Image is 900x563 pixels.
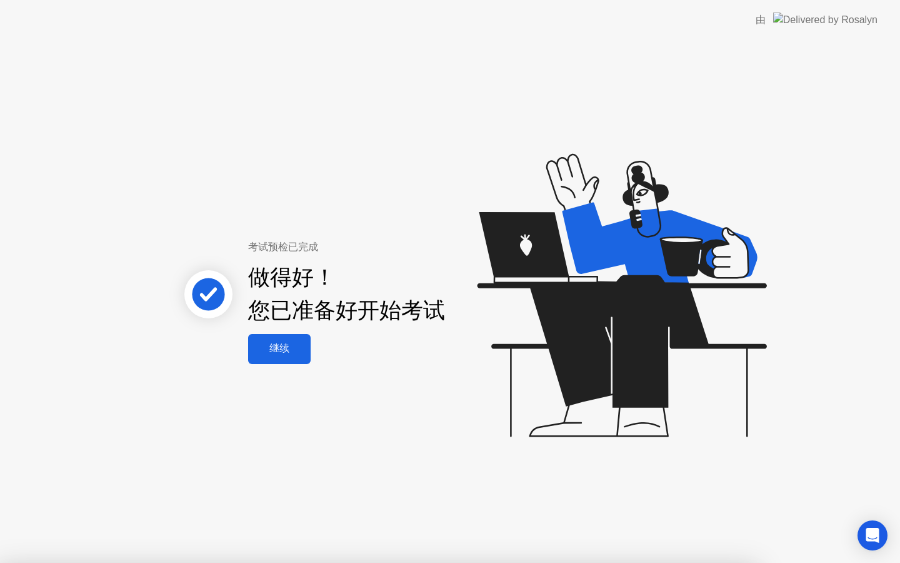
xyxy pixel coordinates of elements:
div: 由 [756,13,766,28]
div: 考试预检已完成 [248,240,506,255]
div: 继续 [252,342,307,355]
div: Open Intercom Messenger [857,520,887,550]
div: 做得好！ 您已准备好开始考试 [248,261,445,327]
img: Delivered by Rosalyn [773,13,877,27]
